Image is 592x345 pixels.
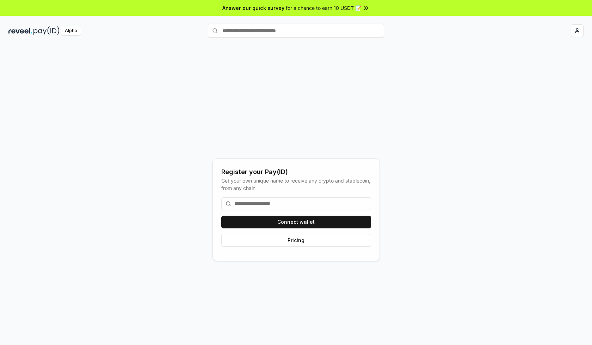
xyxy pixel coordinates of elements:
[221,234,371,247] button: Pricing
[61,26,81,35] div: Alpha
[8,26,32,35] img: reveel_dark
[221,167,371,177] div: Register your Pay(ID)
[221,177,371,192] div: Get your own unique name to receive any crypto and stablecoin, from any chain
[33,26,60,35] img: pay_id
[222,4,284,12] span: Answer our quick survey
[286,4,361,12] span: for a chance to earn 10 USDT 📝
[221,216,371,228] button: Connect wallet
